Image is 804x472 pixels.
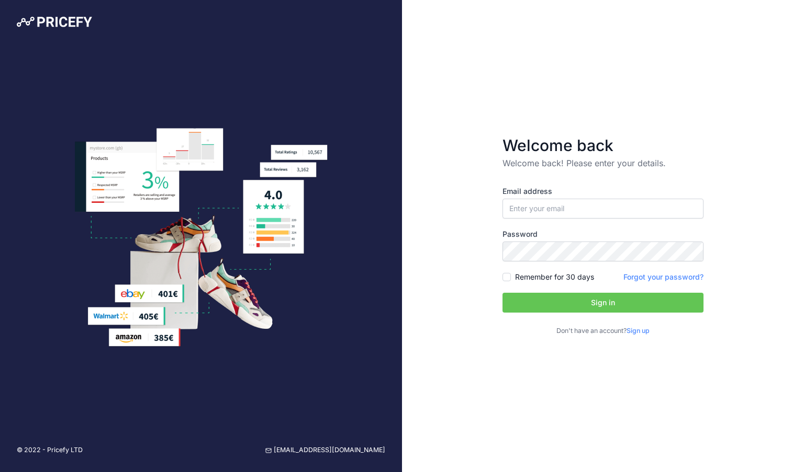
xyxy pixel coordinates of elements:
[623,272,703,281] a: Forgot your password?
[502,186,703,197] label: Email address
[17,445,83,455] p: © 2022 - Pricefy LTD
[502,199,703,218] input: Enter your email
[502,136,703,155] h3: Welcome back
[17,17,92,27] img: Pricefy
[627,327,650,335] a: Sign up
[502,229,703,239] label: Password
[502,326,703,336] p: Don't have an account?
[502,293,703,313] button: Sign in
[265,445,385,455] a: [EMAIL_ADDRESS][DOMAIN_NAME]
[502,157,703,169] p: Welcome back! Please enter your details.
[515,272,594,282] label: Remember for 30 days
